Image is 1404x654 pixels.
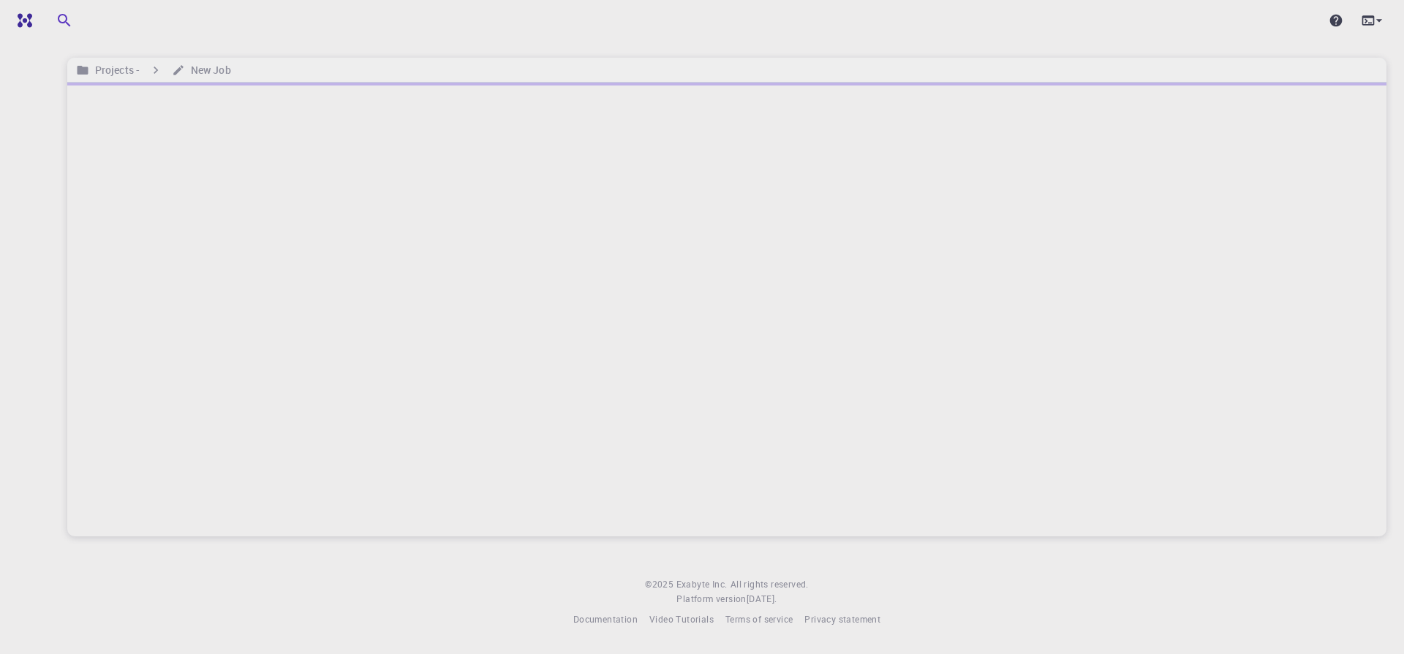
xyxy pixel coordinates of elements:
span: Video Tutorials [649,613,714,625]
h6: New Job [185,62,231,78]
a: Terms of service [725,612,793,627]
span: Documentation [573,613,638,625]
img: logo [12,13,32,28]
span: Exabyte Inc. [676,578,728,590]
span: Platform version [676,592,746,607]
span: [DATE] . [747,593,777,604]
span: Terms of service [725,613,793,625]
a: Privacy statement [804,612,880,627]
h6: Projects - [89,62,140,78]
a: Documentation [573,612,638,627]
span: Privacy statement [804,613,880,625]
span: © 2025 [645,577,676,592]
a: Video Tutorials [649,612,714,627]
span: All rights reserved. [731,577,809,592]
a: Exabyte Inc. [676,577,728,592]
nav: breadcrumb [73,62,234,78]
a: [DATE]. [747,592,777,607]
